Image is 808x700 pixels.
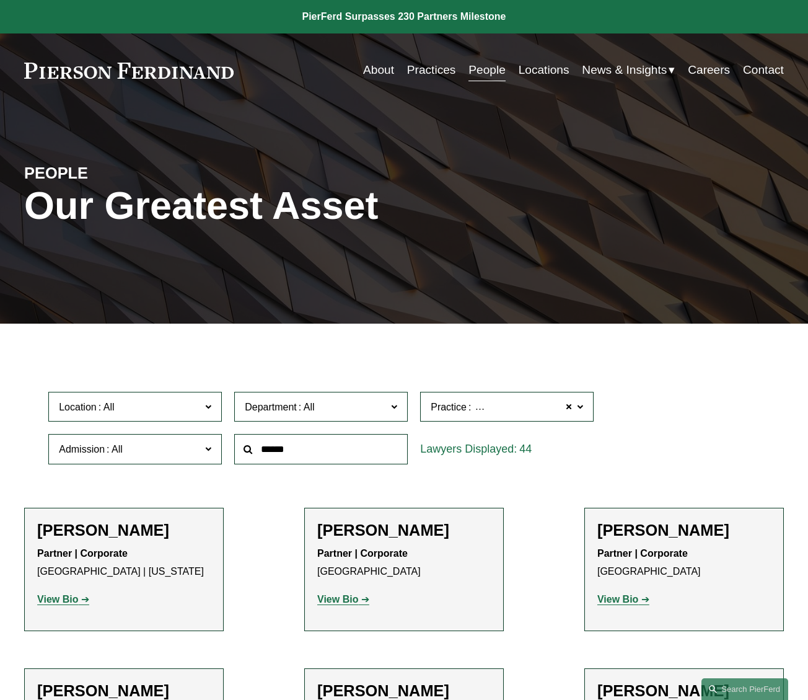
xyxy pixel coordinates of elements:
a: View Bio [317,594,369,605]
h2: [PERSON_NAME] [317,521,491,540]
span: Department [245,402,297,412]
a: View Bio [597,594,649,605]
h1: Our Greatest Asset [24,183,530,228]
span: News & Insights [582,60,667,81]
span: Practice [431,402,467,412]
span: 44 [519,443,532,455]
strong: Partner | Corporate [317,548,408,559]
strong: View Bio [597,594,638,605]
strong: View Bio [317,594,358,605]
p: [GEOGRAPHIC_DATA] [597,545,771,581]
a: People [468,58,506,82]
a: Contact [743,58,784,82]
a: Locations [519,58,569,82]
a: About [363,58,394,82]
h2: [PERSON_NAME] [37,521,211,540]
strong: Partner | Corporate [37,548,128,559]
a: Careers [688,58,730,82]
a: Practices [407,58,456,82]
p: [GEOGRAPHIC_DATA] | [US_STATE] [37,545,211,581]
a: Search this site [701,678,788,700]
p: [GEOGRAPHIC_DATA] [317,545,491,581]
h4: PEOPLE [24,163,214,183]
a: View Bio [37,594,89,605]
span: Location [59,402,97,412]
a: folder dropdown [582,58,675,82]
strong: View Bio [37,594,78,605]
strong: Partner | Corporate [597,548,688,559]
span: Private Equity and Venture Capital [473,399,624,415]
span: Admission [59,444,105,454]
h2: [PERSON_NAME] [597,521,771,540]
